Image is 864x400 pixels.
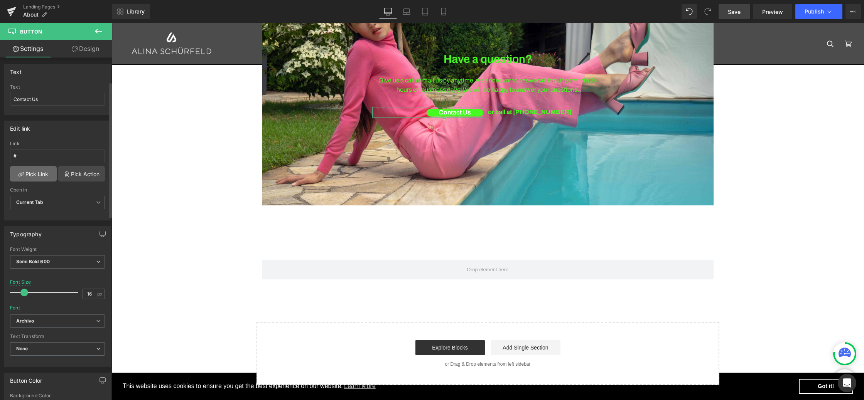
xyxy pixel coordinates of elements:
a: Mobile [434,4,453,19]
div: Font [10,305,20,311]
div: Font Weight [10,247,105,252]
p: or call at [PHONE_NUMBER] [376,85,492,94]
span: This website uses cookies to ensure you get the best experience on our website. [11,357,687,369]
span: px [97,291,104,296]
span: Save [728,8,741,16]
div: Edit link [10,121,30,132]
button: Undo [682,4,697,19]
h1: Have a question? [261,29,492,44]
div: Background Color [10,393,105,398]
b: None [16,346,28,351]
span: Library [127,8,145,15]
div: Link [10,141,105,146]
a: Preview [753,4,792,19]
div: Button Color [10,373,42,384]
b: Current Tab [16,199,44,205]
span: About [23,12,39,18]
span: Button [20,29,42,35]
p: or Drag & Drop elements from left sidebar [157,338,596,344]
a: Laptop [397,4,416,19]
span: Publish [805,8,824,15]
div: Open in [10,187,105,193]
a: Pick Action [58,166,105,182]
b: Semi Bold 600 [16,259,50,264]
div: Font Size [10,279,31,285]
button: Redo [700,4,715,19]
a: Pick Link [10,166,57,182]
input: https://your-shop.myshopify.com [10,150,105,162]
div: Open Intercom Messenger [838,374,856,392]
button: Publish [795,4,842,19]
a: Tablet [416,4,434,19]
span: Preview [762,8,783,16]
i: Archivo [16,318,34,324]
p: CONTACT US [261,20,492,28]
div: Text [10,84,105,90]
a: learn more about cookies [231,357,265,369]
a: Design [57,40,113,57]
div: Text [10,64,22,75]
a: Desktop [379,4,397,19]
a: Add Single Section [380,317,449,332]
button: More [845,4,861,19]
p: Give us a call or mail us by anytime, we endeavor to answer all inquiries within 24 hours on busi... [261,53,492,72]
a: dismiss cookie message [687,356,741,371]
div: Typography [10,227,42,237]
a: Explore Blocks [304,317,373,332]
a: Landing Pages [23,4,112,10]
a: New Library [112,4,150,19]
a: Contact Us [315,86,372,93]
div: Text Transform [10,334,105,339]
